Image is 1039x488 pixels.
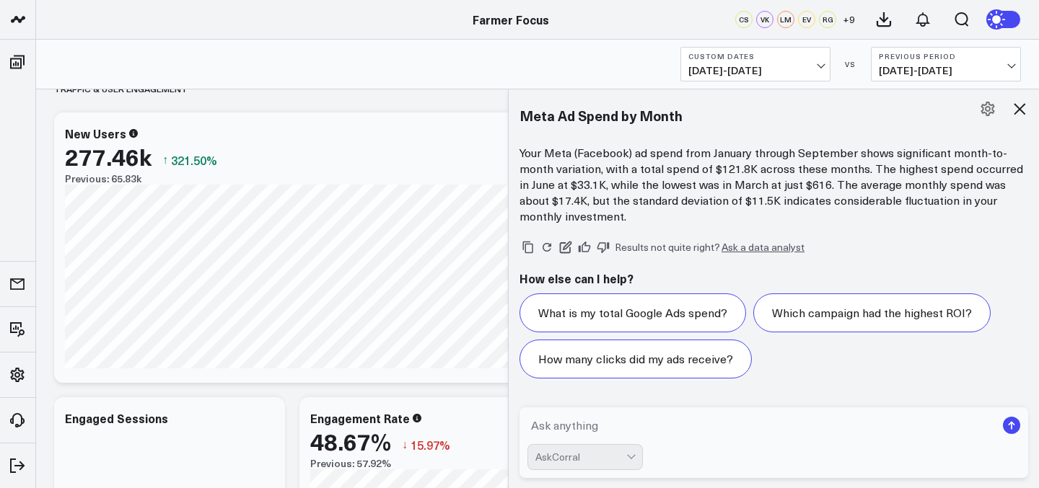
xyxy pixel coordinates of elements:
[680,47,830,81] button: Custom Dates[DATE]-[DATE]
[840,11,857,28] button: +9
[798,11,815,28] div: EV
[310,410,410,426] div: Engagement Rate
[871,47,1021,81] button: Previous Period[DATE]-[DATE]
[735,11,753,28] div: CS
[753,293,991,332] button: Which campaign had the highest ROI?
[402,435,408,454] span: ↓
[411,437,450,453] span: 15.97%
[535,451,626,463] div: AskCorral
[519,145,1028,224] p: Your Meta (Facebook) ad spend from January through September shows significant month-to-month var...
[519,107,1028,123] h3: Meta Ad Spend by Month
[879,65,1013,76] span: [DATE] - [DATE]
[688,65,823,76] span: [DATE] - [DATE]
[843,14,855,25] span: + 9
[756,11,773,28] div: VK
[615,240,720,254] span: Results not quite right?
[819,11,836,28] div: RG
[171,152,217,168] span: 321.50%
[65,125,126,141] div: New Users
[688,52,823,61] b: Custom Dates
[473,12,549,27] a: Farmer Focus
[310,428,391,454] div: 48.67%
[519,293,746,332] button: What is my total Google Ads spend?
[65,410,168,426] div: Engaged Sessions
[310,458,519,469] div: Previous: 57.92%
[838,60,864,68] div: VS
[65,173,519,185] div: Previous: 65.83k
[519,270,1028,286] h2: How else can I help?
[722,242,805,252] a: Ask a data analyst
[777,11,794,28] div: LM
[519,340,752,378] button: How many clicks did my ads receive?
[879,52,1013,61] b: Previous Period
[65,143,152,169] div: 277.46k
[162,151,168,169] span: ↑
[519,239,537,256] button: Copy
